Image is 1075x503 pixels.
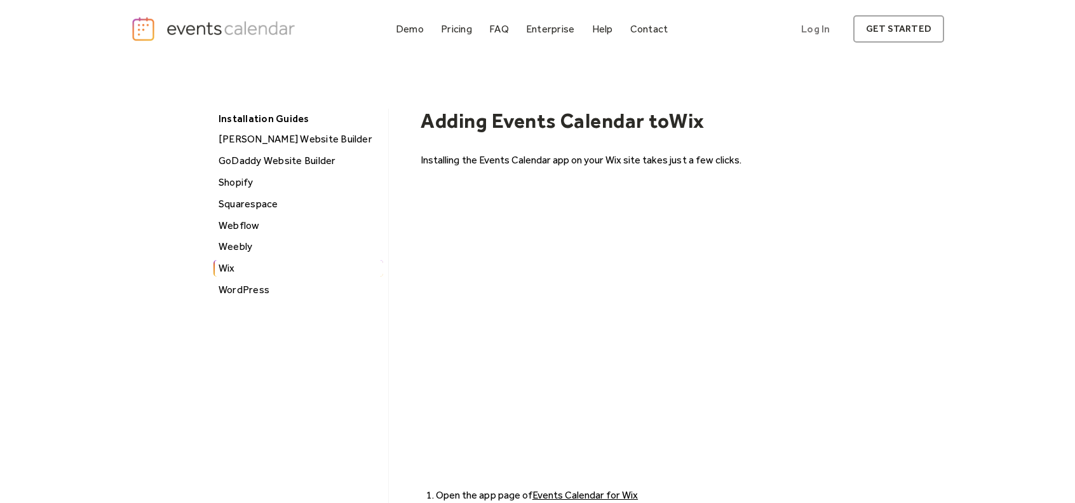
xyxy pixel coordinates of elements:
a: Pricing [436,20,477,38]
iframe: YouTube video player [421,183,863,460]
div: Contact [630,25,668,32]
a: Wix [213,260,383,277]
div: Installation Guides [212,109,382,128]
a: [PERSON_NAME] Website Builder [213,131,383,148]
a: Log In [788,15,842,43]
a: Weebly [213,238,383,255]
a: Shopify [213,174,383,191]
h1: Adding Events Calendar to [421,109,669,133]
div: WordPress [215,282,383,298]
div: Enterprise [526,25,574,32]
div: Weebly [215,238,383,255]
div: FAQ [489,25,509,32]
a: Enterprise [521,20,579,38]
a: Events Calendar for Wix [532,489,638,501]
li: Open the app page of [436,488,863,503]
p: ‍ [421,168,863,183]
h1: Wix [669,109,704,133]
div: Help [592,25,613,32]
a: FAQ [484,20,514,38]
div: Pricing [441,25,472,32]
a: get started [853,15,944,43]
a: Demo [391,20,429,38]
div: Webflow [215,217,383,234]
p: ‍ [421,460,863,475]
a: Squarespace [213,196,383,212]
div: Shopify [215,174,383,191]
a: Help [587,20,618,38]
p: Installing the Events Calendar app on your Wix site takes just a few clicks. [421,153,863,168]
a: Webflow [213,217,383,234]
div: Wix [215,260,383,277]
a: WordPress [213,282,383,298]
div: Squarespace [215,196,383,212]
a: home [131,16,299,42]
div: [PERSON_NAME] Website Builder [215,131,383,148]
a: Contact [625,20,673,38]
a: GoDaddy Website Builder [213,153,383,169]
div: GoDaddy Website Builder [215,153,383,169]
div: Demo [396,25,424,32]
